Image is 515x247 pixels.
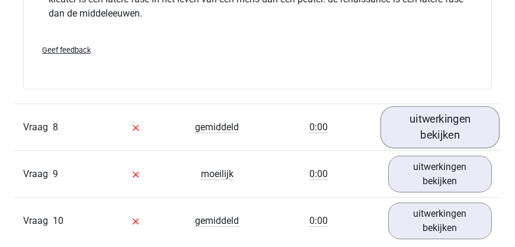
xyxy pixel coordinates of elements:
[309,121,328,133] span: 0:00
[388,203,492,239] a: uitwerkingen bekijken
[42,46,91,54] span: Geef feedback
[309,168,328,180] span: 0:00
[53,168,58,179] span: 9
[201,168,233,180] span: moeilijk
[380,107,500,149] a: uitwerkingen bekijken
[23,167,53,181] span: Vraag
[53,215,63,226] span: 10
[23,120,53,134] span: Vraag
[23,214,53,228] span: Vraag
[53,121,58,133] span: 8
[195,215,239,227] span: gemiddeld
[195,121,239,133] span: gemiddeld
[309,215,328,227] span: 0:00
[388,156,492,193] a: uitwerkingen bekijken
